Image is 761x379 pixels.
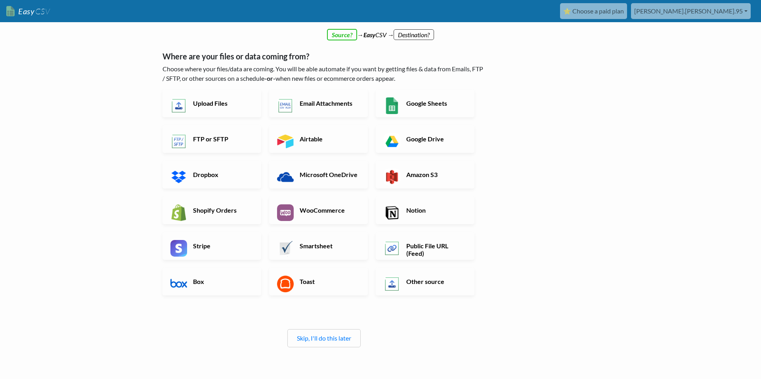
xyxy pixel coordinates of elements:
[560,3,627,19] a: ⭐ Choose a paid plan
[34,6,50,16] span: CSV
[376,161,474,189] a: Amazon S3
[404,206,467,214] h6: Notion
[298,135,360,143] h6: Airtable
[384,133,400,150] img: Google Drive App & API
[297,334,351,342] a: Skip, I'll do this later
[170,204,187,221] img: Shopify App & API
[404,135,467,143] h6: Google Drive
[191,135,253,143] h6: FTP or SFTP
[298,242,360,249] h6: Smartsheet
[269,90,368,117] a: Email Attachments
[277,97,294,114] img: Email New CSV or XLSX File App & API
[376,125,474,153] a: Google Drive
[170,169,187,185] img: Dropbox App & API
[376,196,474,224] a: Notion
[170,240,187,257] img: Stripe App & API
[191,99,253,107] h6: Upload Files
[298,171,360,178] h6: Microsoft OneDrive
[269,161,368,189] a: Microsoft OneDrive
[404,278,467,285] h6: Other source
[170,133,187,150] img: FTP or SFTP App & API
[163,161,261,189] a: Dropbox
[191,278,253,285] h6: Box
[155,22,606,40] div: → CSV →
[6,3,50,19] a: EasyCSV
[384,97,400,114] img: Google Sheets App & API
[376,90,474,117] a: Google Sheets
[376,232,474,260] a: Public File URL (Feed)
[404,171,467,178] h6: Amazon S3
[404,242,467,257] h6: Public File URL (Feed)
[298,99,360,107] h6: Email Attachments
[404,99,467,107] h6: Google Sheets
[277,240,294,257] img: Smartsheet App & API
[264,74,275,82] b: -or-
[191,171,253,178] h6: Dropbox
[384,276,400,292] img: Other Source App & API
[163,196,261,224] a: Shopify Orders
[269,232,368,260] a: Smartsheet
[163,90,261,117] a: Upload Files
[277,276,294,292] img: Toast App & API
[191,206,253,214] h6: Shopify Orders
[298,206,360,214] h6: WooCommerce
[163,64,486,83] p: Choose where your files/data are coming. You will be able automate if you want by getting files &...
[384,204,400,221] img: Notion App & API
[170,276,187,292] img: Box App & API
[277,133,294,150] img: Airtable App & API
[376,268,474,295] a: Other source
[269,196,368,224] a: WooCommerce
[384,169,400,185] img: Amazon S3 App & API
[163,268,261,295] a: Box
[163,125,261,153] a: FTP or SFTP
[277,204,294,221] img: WooCommerce App & API
[277,169,294,185] img: Microsoft OneDrive App & API
[191,242,253,249] h6: Stripe
[384,240,400,257] img: Public File URL App & API
[163,232,261,260] a: Stripe
[163,51,486,61] h5: Where are your files or data coming from?
[631,3,751,19] a: [PERSON_NAME].[PERSON_NAME].95
[298,278,360,285] h6: Toast
[170,97,187,114] img: Upload Files App & API
[269,268,368,295] a: Toast
[269,125,368,153] a: Airtable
